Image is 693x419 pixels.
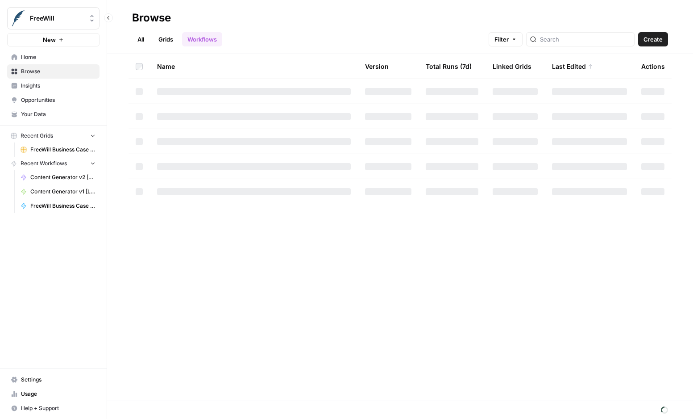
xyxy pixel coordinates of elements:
a: Workflows [182,32,222,46]
span: Help + Support [21,404,95,412]
div: Last Edited [552,54,593,79]
a: FreeWill Business Case Generator v2 [17,199,100,213]
span: Create [643,35,663,44]
a: Browse [7,64,100,79]
a: Home [7,50,100,64]
span: Your Data [21,110,95,118]
a: Settings [7,373,100,387]
a: Insights [7,79,100,93]
div: Name [157,54,351,79]
span: Home [21,53,95,61]
button: New [7,33,100,46]
img: FreeWill Logo [10,10,26,26]
a: Content Generator v2 [DRAFT] [17,170,100,184]
div: Linked Grids [493,54,531,79]
button: Help + Support [7,401,100,415]
span: FreeWill Business Case Generator v2 [30,202,95,210]
span: FreeWill Business Case Generator v2 Grid [30,146,95,154]
button: Recent Grids [7,129,100,142]
span: Content Generator v1 [LIVE] [30,188,95,196]
div: Browse [132,11,171,25]
div: Version [365,54,389,79]
a: FreeWill Business Case Generator v2 Grid [17,142,100,157]
a: Your Data [7,107,100,122]
span: FreeWill [30,14,84,23]
button: Recent Workflows [7,157,100,170]
div: Actions [641,54,665,79]
input: Search [540,35,631,44]
span: Recent Workflows [21,159,67,168]
span: Settings [21,376,95,384]
span: Insights [21,82,95,90]
span: Content Generator v2 [DRAFT] [30,173,95,181]
a: All [132,32,149,46]
span: Recent Grids [21,132,53,140]
span: Filter [494,35,509,44]
span: New [43,35,56,44]
span: Usage [21,390,95,398]
button: Create [638,32,668,46]
div: Total Runs (7d) [426,54,472,79]
a: Opportunities [7,93,100,107]
button: Workspace: FreeWill [7,7,100,29]
a: Grids [153,32,178,46]
a: Content Generator v1 [LIVE] [17,184,100,199]
span: Browse [21,67,95,75]
button: Filter [489,32,523,46]
a: Usage [7,387,100,401]
span: Opportunities [21,96,95,104]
